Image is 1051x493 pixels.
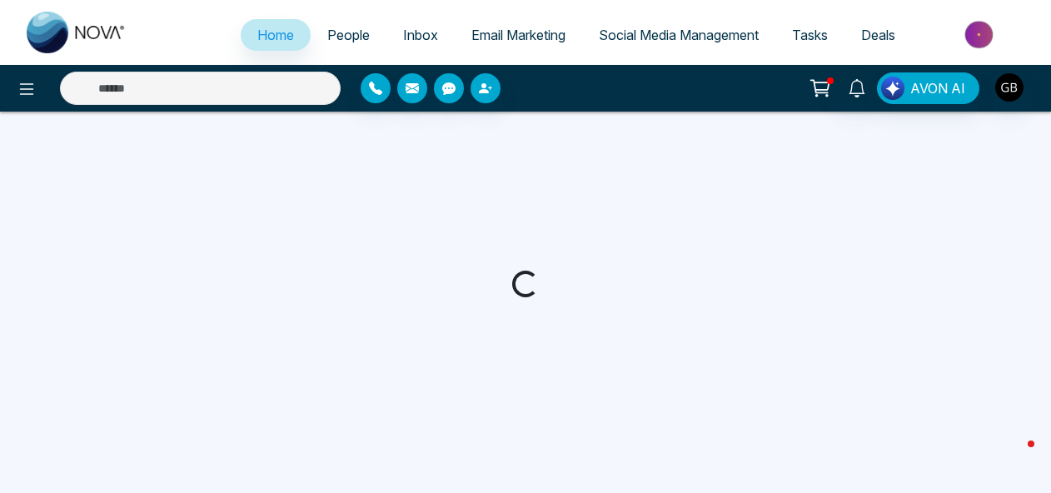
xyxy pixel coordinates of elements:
img: Market-place.gif [920,16,1041,53]
span: Deals [861,27,895,43]
img: Nova CRM Logo [27,12,127,53]
a: Email Marketing [455,19,582,51]
a: People [311,19,386,51]
span: Home [257,27,294,43]
a: Tasks [775,19,844,51]
img: Lead Flow [881,77,904,100]
a: Inbox [386,19,455,51]
span: AVON AI [910,78,965,98]
iframe: Intercom live chat [994,436,1034,476]
span: Tasks [792,27,828,43]
a: Deals [844,19,912,51]
span: Social Media Management [599,27,759,43]
span: Inbox [403,27,438,43]
span: People [327,27,370,43]
a: Home [241,19,311,51]
a: Social Media Management [582,19,775,51]
button: AVON AI [877,72,979,104]
span: Email Marketing [471,27,565,43]
img: User Avatar [995,73,1024,102]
